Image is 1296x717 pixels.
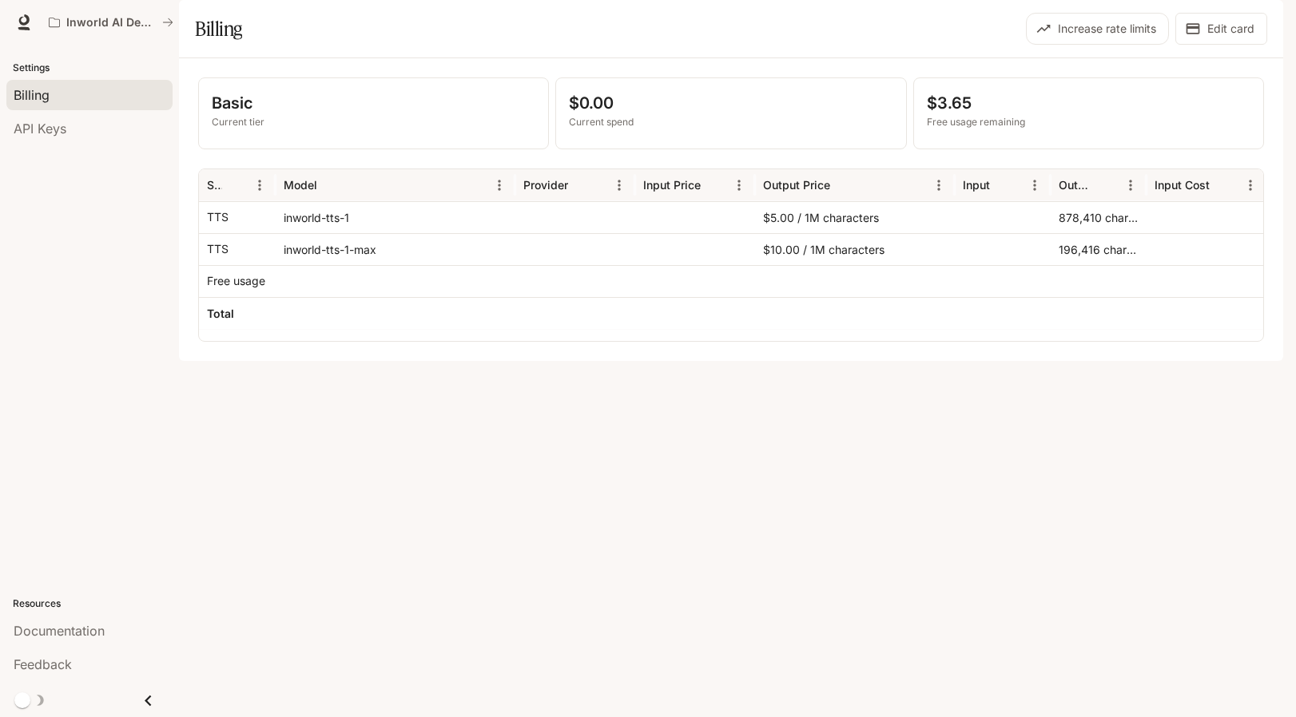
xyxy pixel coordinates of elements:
p: Current tier [212,115,535,129]
div: 878,410 characters [1051,201,1147,233]
p: Free usage remaining [927,115,1250,129]
p: TTS [207,241,229,257]
button: Menu [727,173,751,197]
button: Menu [1238,173,1262,197]
div: $10.00 / 1M characters [755,233,955,265]
h6: Total [207,306,234,322]
button: Edit card [1175,13,1267,45]
div: Input [963,178,990,192]
div: Provider [523,178,568,192]
button: Sort [992,173,1016,197]
div: 196,416 characters [1051,233,1147,265]
button: Menu [248,173,272,197]
button: Sort [224,173,248,197]
div: inworld-tts-1-max [276,233,515,265]
button: Sort [1095,173,1119,197]
button: All workspaces [42,6,181,38]
button: Menu [1119,173,1143,197]
p: TTS [207,209,229,225]
button: Increase rate limits [1026,13,1169,45]
div: Input Cost [1155,178,1210,192]
button: Sort [702,173,726,197]
div: inworld-tts-1 [276,201,515,233]
button: Sort [319,173,343,197]
button: Menu [927,173,951,197]
div: $5.00 / 1M characters [755,201,955,233]
div: Model [284,178,317,192]
p: Basic [212,91,535,115]
p: Inworld AI Demos [66,16,156,30]
h1: Billing [195,13,242,45]
p: $3.65 [927,91,1250,115]
div: Output Price [763,178,830,192]
p: $0.00 [569,91,892,115]
div: Service [207,178,222,192]
button: Menu [1023,173,1047,197]
button: Sort [832,173,856,197]
button: Sort [570,173,594,197]
button: Menu [607,173,631,197]
button: Menu [487,173,511,197]
div: Output [1059,178,1093,192]
p: Free usage [207,273,265,289]
p: Current spend [569,115,892,129]
button: Sort [1211,173,1235,197]
div: Input Price [643,178,701,192]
